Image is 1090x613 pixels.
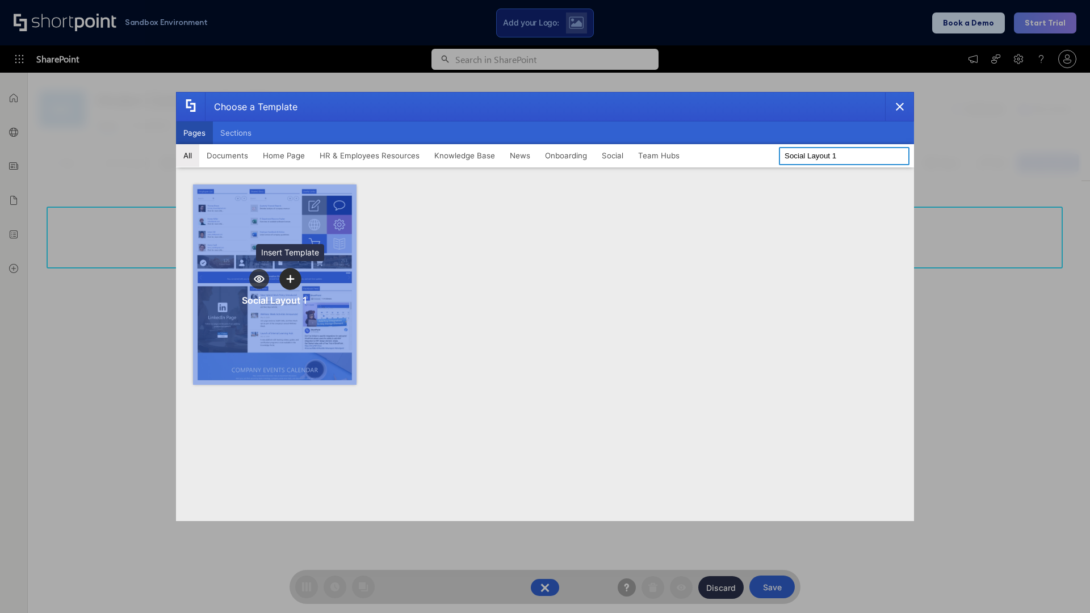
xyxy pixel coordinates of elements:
[594,144,631,167] button: Social
[255,144,312,167] button: Home Page
[427,144,502,167] button: Knowledge Base
[502,144,538,167] button: News
[242,295,307,306] div: Social Layout 1
[199,144,255,167] button: Documents
[176,121,213,144] button: Pages
[312,144,427,167] button: HR & Employees Resources
[779,147,909,165] input: Search
[213,121,259,144] button: Sections
[176,144,199,167] button: All
[176,92,914,521] div: template selector
[538,144,594,167] button: Onboarding
[631,144,687,167] button: Team Hubs
[205,93,297,121] div: Choose a Template
[886,481,1090,613] iframe: Chat Widget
